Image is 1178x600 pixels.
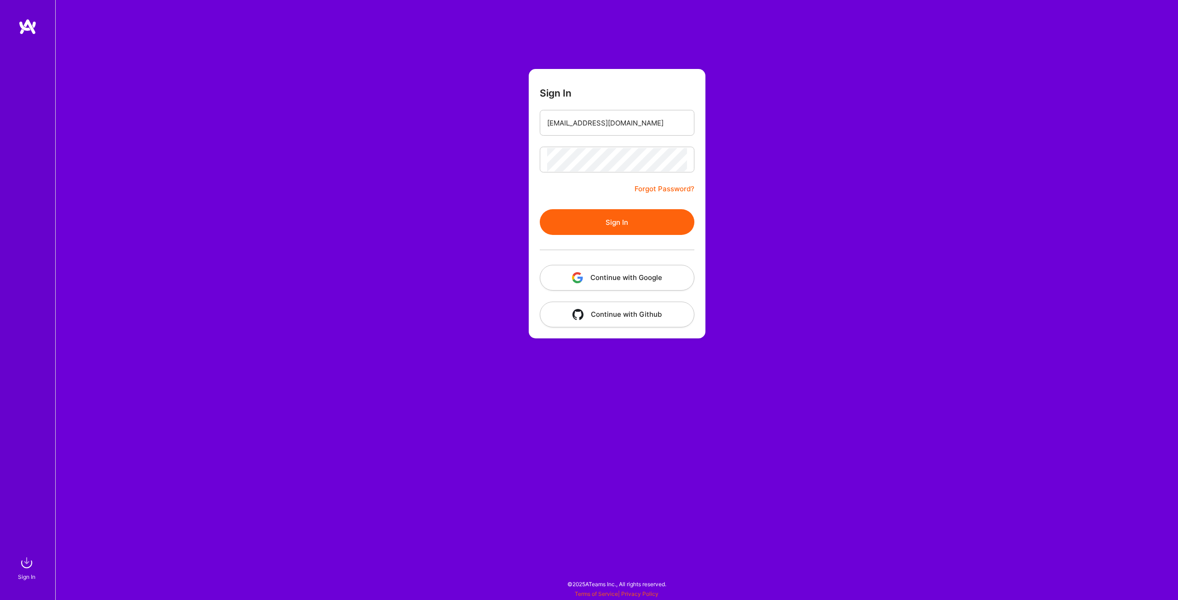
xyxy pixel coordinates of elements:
[18,572,35,582] div: Sign In
[540,87,572,99] h3: Sign In
[540,209,694,235] button: Sign In
[572,309,583,320] img: icon
[572,272,583,283] img: icon
[575,590,658,597] span: |
[18,18,37,35] img: logo
[575,590,618,597] a: Terms of Service
[19,554,36,582] a: sign inSign In
[621,590,658,597] a: Privacy Policy
[635,183,694,194] a: Forgot Password?
[540,302,694,327] button: Continue with Github
[17,554,36,572] img: sign in
[547,111,687,135] input: Email...
[540,265,694,291] button: Continue with Google
[55,572,1178,595] div: © 2025 ATeams Inc., All rights reserved.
